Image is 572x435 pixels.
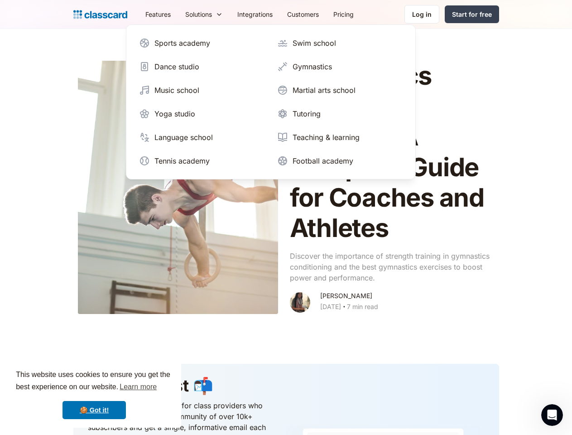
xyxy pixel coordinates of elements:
[293,108,321,119] div: Tutoring
[135,128,268,146] a: Language school
[290,251,490,283] p: Discover the importance of strength training in gymnastics conditioning and the best gymnastics e...
[135,152,268,170] a: Tennis academy
[118,380,158,394] a: learn more about cookies
[274,105,406,123] a: Tutoring
[274,128,406,146] a: Teaching & learning
[347,301,378,312] div: 7 min read
[274,58,406,76] a: Gymnastics
[412,10,432,19] div: Log in
[138,4,178,24] a: Features
[293,132,360,143] div: Teaching & learning
[541,404,563,426] iframe: Intercom live chat
[16,369,173,394] span: This website uses cookies to ensure you get the best experience on our website.
[280,4,326,24] a: Customers
[293,38,336,48] div: Swim school
[73,8,127,21] a: home
[320,290,372,301] div: [PERSON_NAME]
[445,5,499,23] a: Start for free
[452,10,492,19] div: Start for free
[293,61,332,72] div: Gymnastics
[274,81,406,99] a: Martial arts school
[185,10,212,19] div: Solutions
[154,61,199,72] div: Dance studio
[135,105,268,123] a: Yoga studio
[178,4,230,24] div: Solutions
[126,24,416,179] nav: Solutions
[7,361,181,428] div: cookieconsent
[154,108,195,119] div: Yoga studio
[274,152,406,170] a: Football academy
[135,34,268,52] a: Sports academy
[230,4,280,24] a: Integrations
[293,155,353,166] div: Football academy
[404,5,439,24] a: Log in
[293,85,356,96] div: Martial arts school
[320,301,341,312] div: [DATE]
[135,81,268,99] a: Music school
[62,401,126,419] a: dismiss cookie message
[326,4,361,24] a: Pricing
[73,56,499,319] a: Gymnastics Strength Training: A Complete Guide for Coaches and AthletesDiscover the importance of...
[154,155,210,166] div: Tennis academy
[274,34,406,52] a: Swim school
[341,301,347,314] div: ‧
[154,85,199,96] div: Music school
[154,38,210,48] div: Sports academy
[154,132,213,143] div: Language school
[135,58,268,76] a: Dance studio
